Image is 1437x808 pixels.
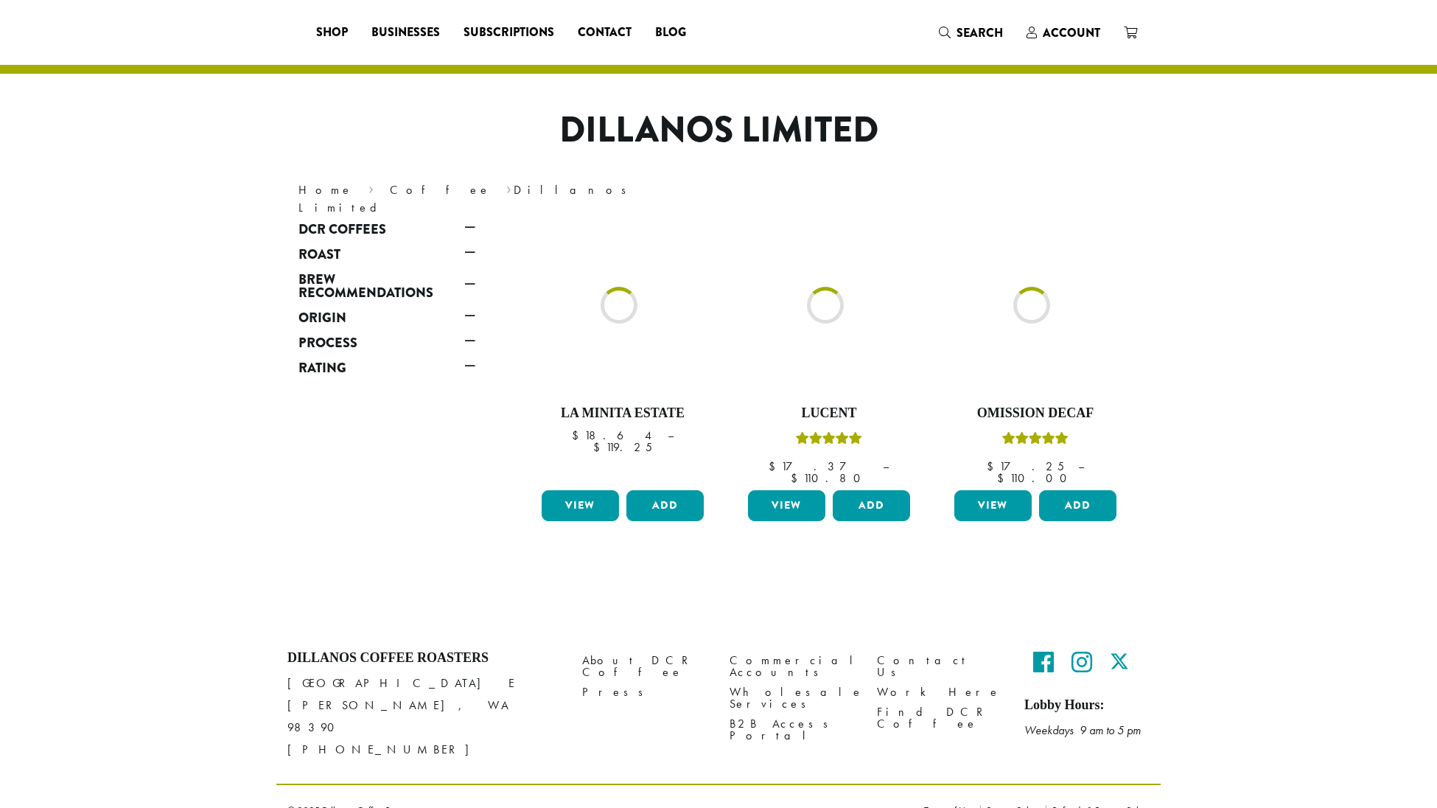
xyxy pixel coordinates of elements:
span: Businesses [371,24,440,42]
span: Subscriptions [464,24,554,42]
a: Contact [566,21,643,44]
span: – [668,428,674,443]
button: Add [833,490,910,521]
em: Weekdays 9 am to 5 pm [1024,722,1141,738]
span: $ [997,470,1010,486]
a: LucentRated 5.00 out of 5 [744,224,914,485]
a: View [748,490,825,521]
span: Account [1043,24,1100,41]
a: Work Here [877,682,1002,702]
a: Process [298,330,475,355]
span: – [1078,459,1084,474]
span: $ [791,470,803,486]
nav: Breadcrumb [298,181,696,217]
a: Blog [643,21,698,44]
a: Subscriptions [452,21,566,44]
p: [GEOGRAPHIC_DATA] E [PERSON_NAME], WA 98390 [PHONE_NUMBER] [287,672,560,761]
span: › [506,176,511,199]
a: Shop [304,21,360,44]
a: Account [1015,21,1112,45]
a: Home [298,182,353,198]
h4: Omission Decaf [951,405,1120,422]
h4: Dillanos Coffee Roasters [287,650,560,666]
span: – [883,459,889,474]
a: DCR Coffees [298,217,475,242]
span: $ [987,459,999,474]
span: Shop [316,24,348,42]
bdi: 110.80 [791,470,867,486]
span: Search [957,24,1003,41]
a: Search [927,21,1015,45]
bdi: 17.37 [769,459,869,474]
a: B2B Access Portal [730,714,855,746]
a: Contact Us [877,650,1002,682]
bdi: 119.25 [593,439,652,455]
bdi: 110.00 [997,470,1074,486]
span: › [368,176,374,199]
span: Contact [578,24,632,42]
a: Find DCR Coffee [877,703,1002,734]
h4: Lucent [744,405,914,422]
a: Origin [298,305,475,330]
a: Coffee [390,182,491,198]
h5: Lobby Hours: [1024,697,1150,714]
a: Roast [298,242,475,267]
bdi: 17.25 [987,459,1064,474]
a: Omission DecafRated 4.33 out of 5 [951,224,1120,485]
span: Blog [655,24,686,42]
a: La Minita Estate [538,224,707,485]
a: Businesses [360,21,452,44]
h4: La Minita Estate [538,405,707,422]
button: Add [626,490,704,521]
span: $ [593,439,606,455]
a: View [542,490,619,521]
bdi: 18.64 [572,428,654,443]
span: $ [769,459,781,474]
div: Rated 5.00 out of 5 [796,430,862,452]
button: Add [1039,490,1116,521]
a: About DCR Coffee [582,650,707,682]
span: $ [572,428,584,443]
h1: Dillanos Limited [287,109,1150,152]
a: Brew Recommendations [298,267,475,305]
a: Press [582,682,707,702]
a: Commercial Accounts [730,650,855,682]
div: Rated 4.33 out of 5 [1002,430,1069,452]
a: View [954,490,1032,521]
a: Wholesale Services [730,682,855,714]
a: Rating [298,355,475,380]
